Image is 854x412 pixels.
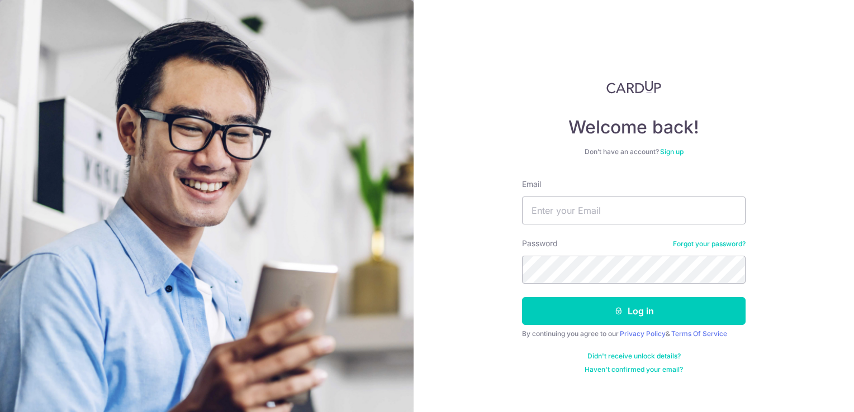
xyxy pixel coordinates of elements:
[522,238,558,249] label: Password
[673,239,746,248] a: Forgot your password?
[522,147,746,156] div: Don’t have an account?
[522,179,541,190] label: Email
[620,329,666,338] a: Privacy Policy
[660,147,684,156] a: Sign up
[585,365,683,374] a: Haven't confirmed your email?
[522,197,746,224] input: Enter your Email
[522,329,746,338] div: By continuing you agree to our &
[606,80,661,94] img: CardUp Logo
[587,352,681,361] a: Didn't receive unlock details?
[522,297,746,325] button: Log in
[522,116,746,138] h4: Welcome back!
[671,329,727,338] a: Terms Of Service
